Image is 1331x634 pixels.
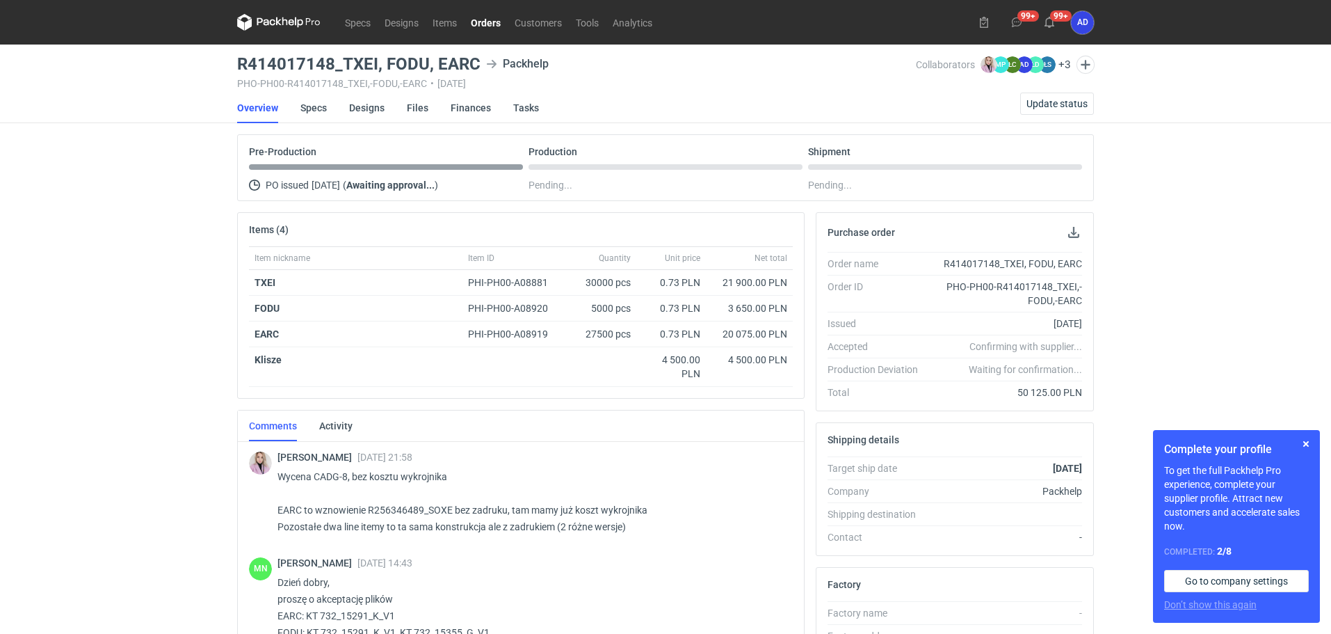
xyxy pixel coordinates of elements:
span: [DATE] [312,177,340,193]
a: Overview [237,93,278,123]
a: Designs [378,14,426,31]
div: 21 900.00 PLN [711,276,787,290]
div: 27500 pcs [567,322,636,347]
div: 5000 pcs [567,296,636,322]
div: 0.73 PLN [642,327,700,341]
h3: R414017148_TXEI, FODU, EARC [237,56,481,72]
div: Issued [828,317,929,331]
span: • [430,78,434,89]
a: Specs [338,14,378,31]
h2: Purchase order [828,227,895,238]
em: Waiting for confirmation... [969,363,1082,377]
strong: [DATE] [1053,463,1082,474]
span: [PERSON_NAME] [277,557,357,569]
button: 99+ [1006,11,1028,33]
a: Customers [508,14,569,31]
span: Pending... [529,177,572,193]
div: Pending... [808,177,1082,193]
span: Item ID [468,253,494,264]
div: Accepted [828,340,929,354]
strong: FODU [255,303,280,314]
div: Order ID [828,280,929,308]
button: 99+ [1038,11,1060,33]
div: Production Deviation [828,363,929,377]
p: Shipment [808,146,850,157]
div: Total [828,386,929,399]
figcaption: MN [249,557,272,580]
div: - [929,530,1082,544]
div: Order name [828,257,929,271]
img: Klaudia Wiśniewska [249,452,272,475]
div: 4 500.00 PLN [711,353,787,367]
button: Download PO [1065,224,1082,241]
figcaption: ŁS [1039,56,1056,73]
div: Anita Dolczewska [1071,11,1094,34]
span: Net total [755,253,787,264]
span: ( [343,180,346,191]
div: 4 500.00 PLN [642,353,700,381]
div: Małgorzata Nowotna [249,557,272,580]
span: [DATE] 14:43 [357,557,412,569]
div: 0.73 PLN [642,301,700,315]
a: Tasks [513,93,539,123]
h1: Complete your profile [1164,441,1309,458]
div: Packhelp [486,56,549,72]
figcaption: ŁC [1004,56,1021,73]
span: ) [435,180,438,191]
h2: Shipping details [828,434,899,445]
div: PHO-PH00-R414017148_TXEI,-FODU,-EARC [929,280,1082,308]
div: 30000 pcs [567,270,636,296]
div: Target ship date [828,461,929,475]
figcaption: MP [992,56,1009,73]
p: Wycena CADG-8, bez kosztu wykrojnika EARC to wznowienie R256346489_SOXE bez zadruku, tam mamy już... [277,468,782,535]
figcaption: AD [1016,56,1033,73]
strong: 2 / 8 [1217,546,1232,557]
div: Shipping destination [828,507,929,521]
a: Analytics [606,14,659,31]
div: PHI-PH00-A08919 [468,327,561,341]
div: - [929,606,1082,620]
a: Activity [319,411,353,441]
h2: Factory [828,579,861,590]
h2: Items (4) [249,224,289,235]
p: Production [529,146,577,157]
strong: EARC [255,328,279,340]
div: PHO-PH00-R414017148_TXEI,-FODU,-EARC [DATE] [237,78,916,89]
p: To get the full Packhelp Pro experience, complete your supplier profile. Attract new customers an... [1164,463,1309,533]
button: Update status [1020,93,1094,115]
div: 50 125.00 PLN [929,386,1082,399]
svg: Packhelp Pro [237,14,321,31]
div: 3 650.00 PLN [711,301,787,315]
a: Specs [300,93,327,123]
a: Designs [349,93,385,123]
span: Update status [1026,99,1088,109]
span: [DATE] 21:58 [357,452,412,463]
strong: Klisze [255,354,282,365]
a: Go to company settings [1164,570,1309,592]
a: Orders [464,14,508,31]
span: Item nickname [255,253,310,264]
button: Edit collaborators [1076,56,1095,74]
button: AD [1071,11,1094,34]
div: Contact [828,530,929,544]
a: Items [426,14,464,31]
span: Unit price [665,253,700,264]
a: Tools [569,14,606,31]
figcaption: ŁD [1027,56,1044,73]
div: [DATE] [929,317,1082,331]
a: Files [407,93,428,123]
button: +3 [1058,58,1071,71]
a: Comments [249,411,297,441]
img: Klaudia Wiśniewska [981,56,997,73]
div: 20 075.00 PLN [711,327,787,341]
div: Factory name [828,606,929,620]
div: Company [828,484,929,498]
a: Finances [451,93,491,123]
div: R414017148_TXEI, FODU, EARC [929,257,1082,271]
div: 0.73 PLN [642,276,700,290]
span: Quantity [599,253,631,264]
em: Confirming with supplier... [969,341,1082,352]
div: PO issued [249,177,523,193]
